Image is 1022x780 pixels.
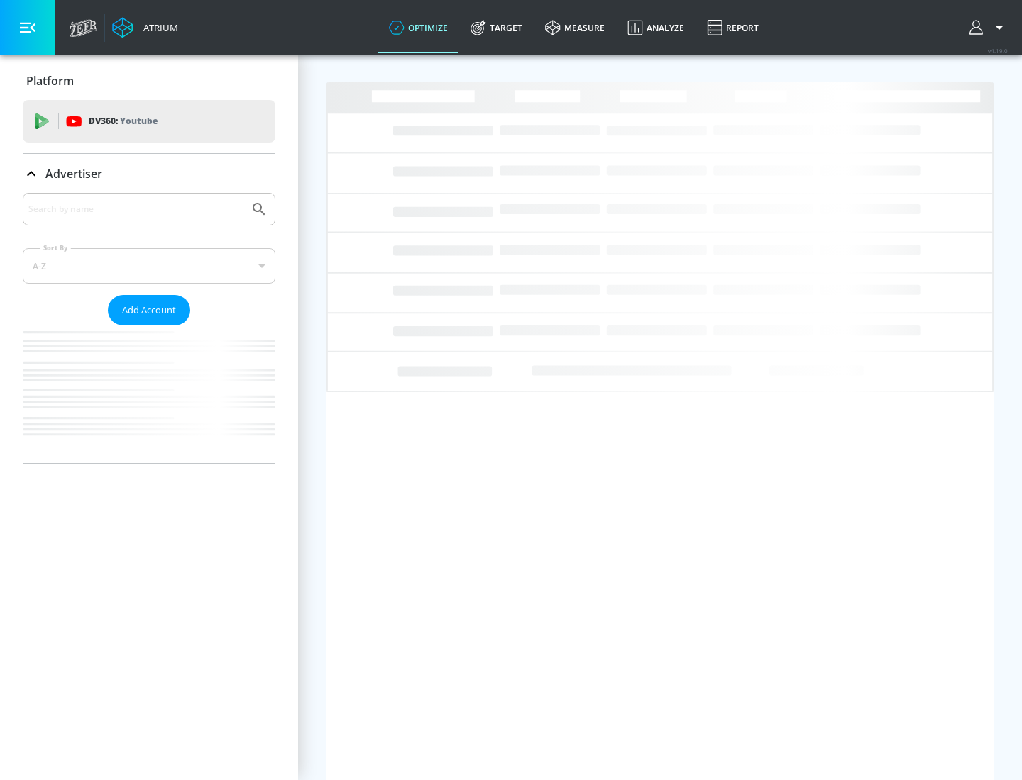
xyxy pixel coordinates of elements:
span: Add Account [122,302,176,318]
div: Advertiser [23,193,275,463]
p: Platform [26,73,74,89]
nav: list of Advertiser [23,325,275,463]
a: Target [459,2,534,53]
p: Youtube [120,113,158,128]
p: Advertiser [45,166,102,182]
a: Report [696,2,770,53]
button: Add Account [108,295,190,325]
label: Sort By [40,243,71,252]
div: Platform [23,61,275,101]
div: A-Z [23,248,275,284]
a: optimize [378,2,459,53]
p: DV360: [89,113,158,129]
div: Advertiser [23,154,275,194]
a: Atrium [112,17,178,38]
div: Atrium [138,21,178,34]
a: measure [534,2,616,53]
input: Search by name [28,200,243,218]
a: Analyze [616,2,696,53]
span: v 4.19.0 [988,47,1008,55]
div: DV360: Youtube [23,100,275,143]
